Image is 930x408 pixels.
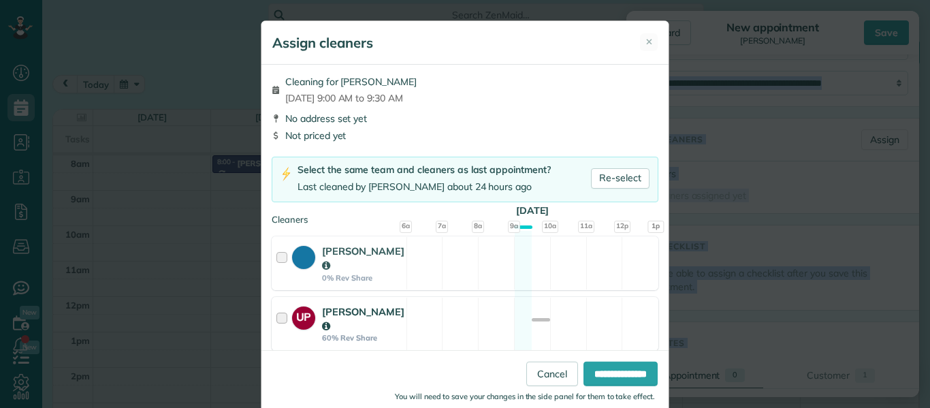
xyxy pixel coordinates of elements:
[285,91,417,105] span: [DATE] 9:00 AM to 9:30 AM
[298,163,551,177] div: Select the same team and cleaners as last appointment?
[395,392,655,401] small: You will need to save your changes in the side panel for them to take effect.
[322,273,404,283] strong: 0% Rev Share
[272,213,658,217] div: Cleaners
[280,167,292,181] img: lightning-bolt-icon-94e5364df696ac2de96d3a42b8a9ff6ba979493684c50e6bbbcda72601fa0d29.png
[322,333,404,343] strong: 60% Rev Share
[526,362,578,386] a: Cancel
[292,307,315,326] strong: UP
[645,35,653,48] span: ✕
[272,129,658,142] div: Not priced yet
[272,33,373,52] h5: Assign cleaners
[322,305,404,332] strong: [PERSON_NAME]
[322,245,404,272] strong: [PERSON_NAME]
[591,168,650,189] a: Re-select
[285,75,417,89] span: Cleaning for [PERSON_NAME]
[298,180,551,194] div: Last cleaned by [PERSON_NAME] about 24 hours ago
[272,112,658,125] div: No address set yet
